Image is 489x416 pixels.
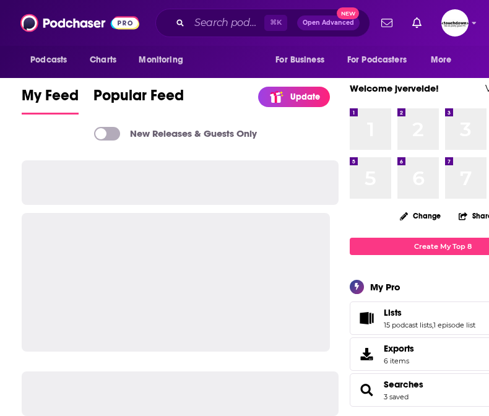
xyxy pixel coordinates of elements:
[139,51,183,69] span: Monitoring
[94,127,257,141] a: New Releases & Guests Only
[384,343,414,354] span: Exports
[392,208,448,223] button: Change
[337,7,359,19] span: New
[354,381,379,399] a: Searches
[354,345,379,363] span: Exports
[267,48,340,72] button: open menu
[22,86,79,115] a: My Feed
[130,48,199,72] button: open menu
[189,13,264,33] input: Search podcasts, credits, & more...
[297,15,360,30] button: Open AdvancedNew
[339,48,425,72] button: open menu
[155,9,370,37] div: Search podcasts, credits, & more...
[20,11,139,35] img: Podchaser - Follow, Share and Rate Podcasts
[258,87,330,107] a: Update
[350,82,439,94] a: Welcome jvervelde!
[431,51,452,69] span: More
[90,51,116,69] span: Charts
[433,321,475,329] a: 1 episode list
[30,51,67,69] span: Podcasts
[384,357,414,365] span: 6 items
[441,9,469,37] span: Logged in as jvervelde
[384,392,409,401] a: 3 saved
[432,321,433,329] span: ,
[370,281,400,293] div: My Pro
[347,51,407,69] span: For Podcasters
[93,86,184,112] span: Popular Feed
[303,20,354,26] span: Open Advanced
[384,379,423,390] a: Searches
[376,12,397,33] a: Show notifications dropdown
[82,48,124,72] a: Charts
[422,48,467,72] button: open menu
[290,92,320,102] p: Update
[264,15,287,31] span: ⌘ K
[275,51,324,69] span: For Business
[441,9,469,37] img: User Profile
[384,321,432,329] a: 15 podcast lists
[93,86,184,115] a: Popular Feed
[384,307,475,318] a: Lists
[354,310,379,327] a: Lists
[441,9,469,37] button: Show profile menu
[384,307,402,318] span: Lists
[22,48,83,72] button: open menu
[22,86,79,112] span: My Feed
[407,12,426,33] a: Show notifications dropdown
